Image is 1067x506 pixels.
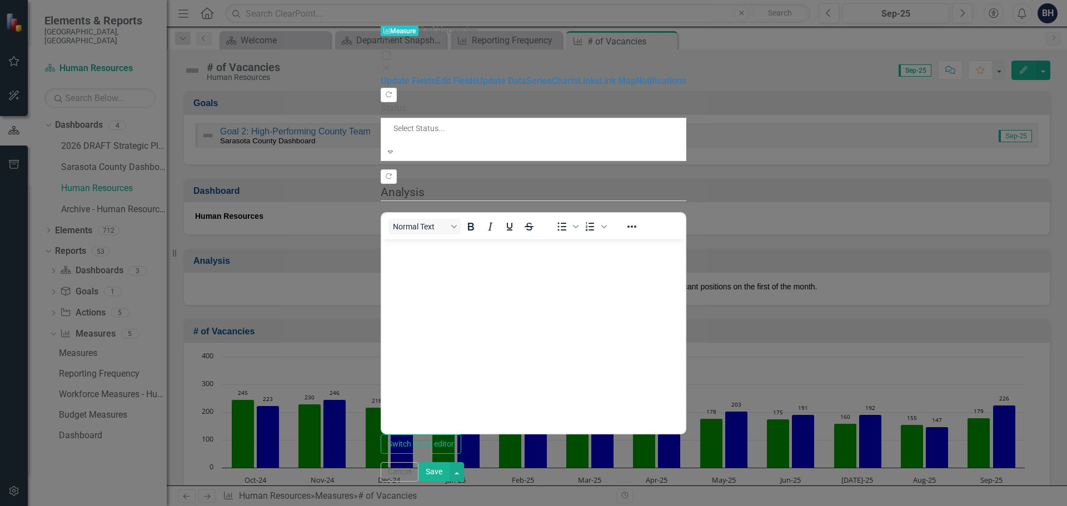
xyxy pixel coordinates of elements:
[393,222,447,231] span: Normal Text
[599,76,636,86] a: Link Map
[526,76,552,86] a: Series
[477,76,526,86] a: Update Data
[520,219,539,234] button: Strikethrough
[381,76,436,86] a: Update Fields
[418,25,477,36] span: # of Vacancies
[481,219,500,234] button: Italic
[552,219,580,234] div: Bullet list
[578,76,599,86] a: Links
[436,76,477,86] a: Edit Fields
[461,219,480,234] button: Bold
[381,462,418,482] button: Cancel
[581,219,609,234] div: Numbered list
[636,76,686,86] a: Notifications
[500,219,519,234] button: Underline
[381,184,686,201] legend: Analysis
[381,434,461,454] button: Switch to old editor
[552,76,578,86] a: Charts
[622,219,641,234] button: Reveal or hide additional toolbar items
[388,219,461,234] button: Block Normal Text
[418,462,450,482] button: Save
[393,123,674,134] div: Select Status...
[382,239,685,433] iframe: Rich Text Area
[381,102,686,115] label: Status
[381,26,418,36] span: Measure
